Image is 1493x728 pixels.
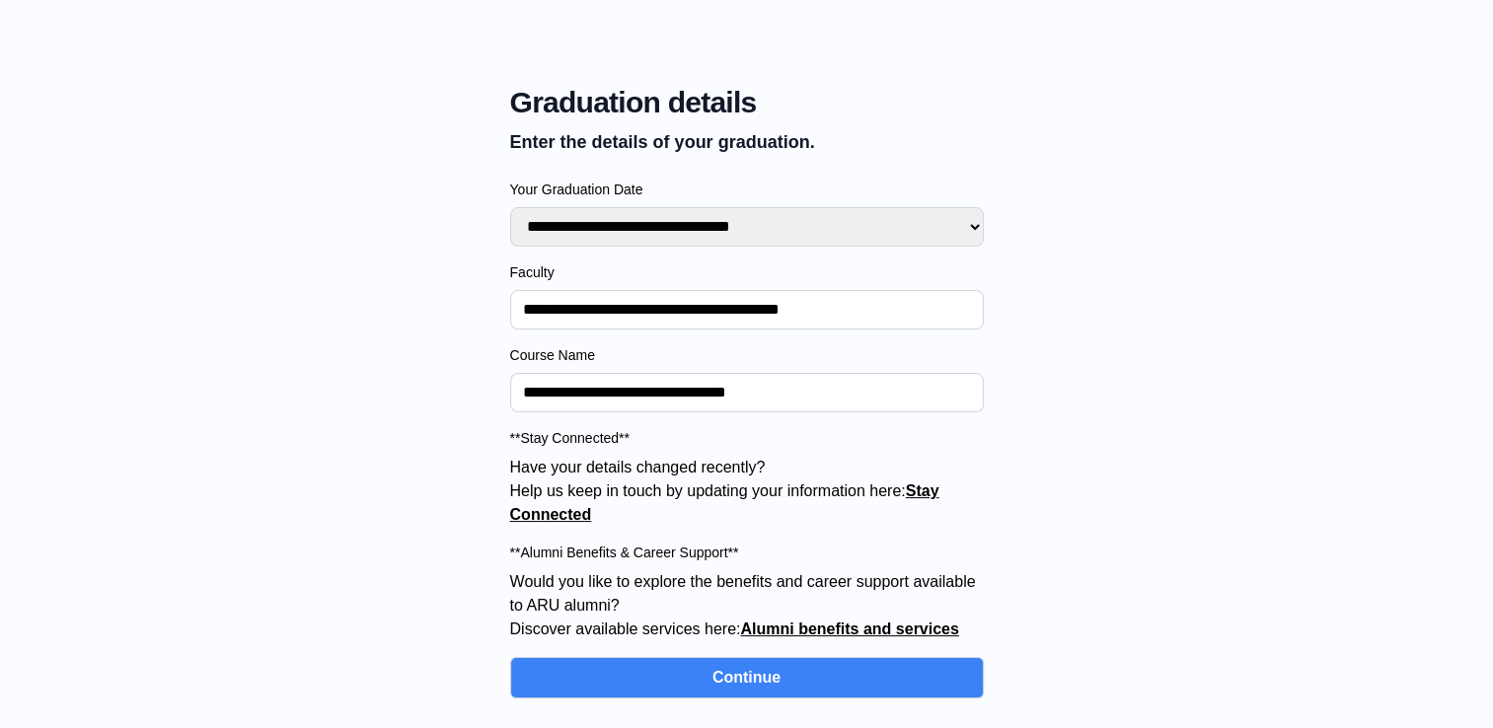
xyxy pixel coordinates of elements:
[510,482,939,523] a: Stay Connected
[510,262,984,282] label: Faculty
[510,543,984,562] label: **Alumni Benefits & Career Support**
[510,85,984,120] span: Graduation details
[510,657,984,698] button: Continue
[510,345,984,365] label: Course Name
[510,570,984,641] p: Would you like to explore the benefits and career support available to ARU alumni? Discover avail...
[740,620,958,637] a: Alumni benefits and services
[510,180,984,199] label: Your Graduation Date
[510,128,984,156] p: Enter the details of your graduation.
[510,456,984,527] p: Have your details changed recently? Help us keep in touch by updating your information here:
